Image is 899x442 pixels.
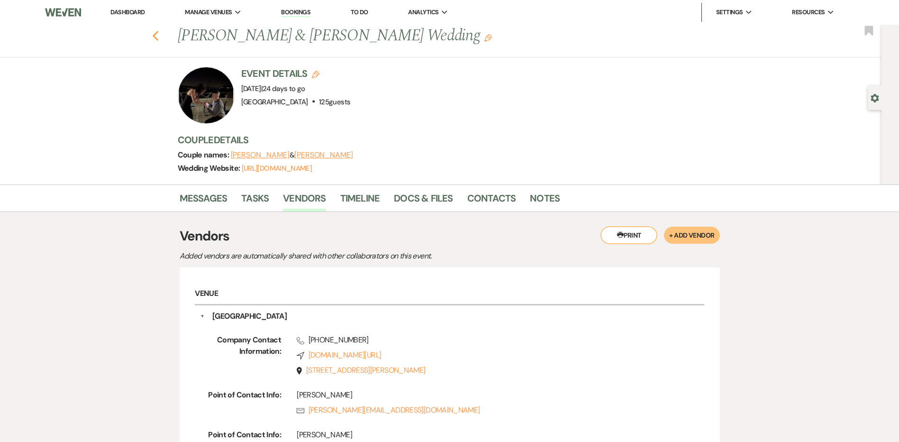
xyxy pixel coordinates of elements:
[294,151,353,159] button: [PERSON_NAME]
[178,163,242,173] span: Wedding Website:
[467,191,516,212] a: Contacts
[180,226,720,246] h3: Vendors
[297,334,674,346] span: [PHONE_NUMBER]
[110,8,145,16] a: Dashboard
[281,8,310,17] a: Bookings
[178,25,602,47] h1: [PERSON_NAME] & [PERSON_NAME] Wedding
[297,389,674,401] div: [PERSON_NAME]
[205,389,281,420] span: Point of Contact Info:
[319,97,350,107] span: 125 guests
[241,84,305,93] span: [DATE]
[394,191,453,212] a: Docs & Files
[212,311,287,322] div: [GEOGRAPHIC_DATA]
[241,67,351,80] h3: Event Details
[180,191,227,212] a: Messages
[178,150,231,160] span: Couple names:
[200,311,205,322] button: ▼
[241,191,269,212] a: Tasks
[297,405,674,416] a: [PERSON_NAME][EMAIL_ADDRESS][DOMAIN_NAME]
[45,2,81,22] img: Weven Logo
[600,226,657,244] button: Print
[716,8,743,17] span: Settings
[408,8,438,17] span: Analytics
[484,33,492,42] button: Edit
[178,133,708,147] h3: Couple Details
[297,365,425,375] span: [STREET_ADDRESS][PERSON_NAME]
[195,283,704,305] h6: Venue
[664,227,719,244] button: + Add Vendor
[297,429,674,441] div: [PERSON_NAME]
[205,334,281,380] span: Company Contact Information:
[261,84,305,93] span: |
[340,191,380,212] a: Timeline
[263,84,305,93] span: 24 days to go
[283,191,326,212] a: Vendors
[297,350,674,361] a: [DOMAIN_NAME][URL]
[185,8,232,17] span: Manage Venues
[180,250,511,262] p: Added vendors are automatically shared with other collaborators on this event.
[871,93,879,102] button: Open lead details
[297,365,674,376] a: [STREET_ADDRESS][PERSON_NAME]
[351,8,368,16] a: To Do
[242,164,312,173] a: [URL][DOMAIN_NAME]
[231,151,290,159] button: [PERSON_NAME]
[530,191,560,212] a: Notes
[792,8,825,17] span: Resources
[241,97,308,107] span: [GEOGRAPHIC_DATA]
[231,150,353,160] span: &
